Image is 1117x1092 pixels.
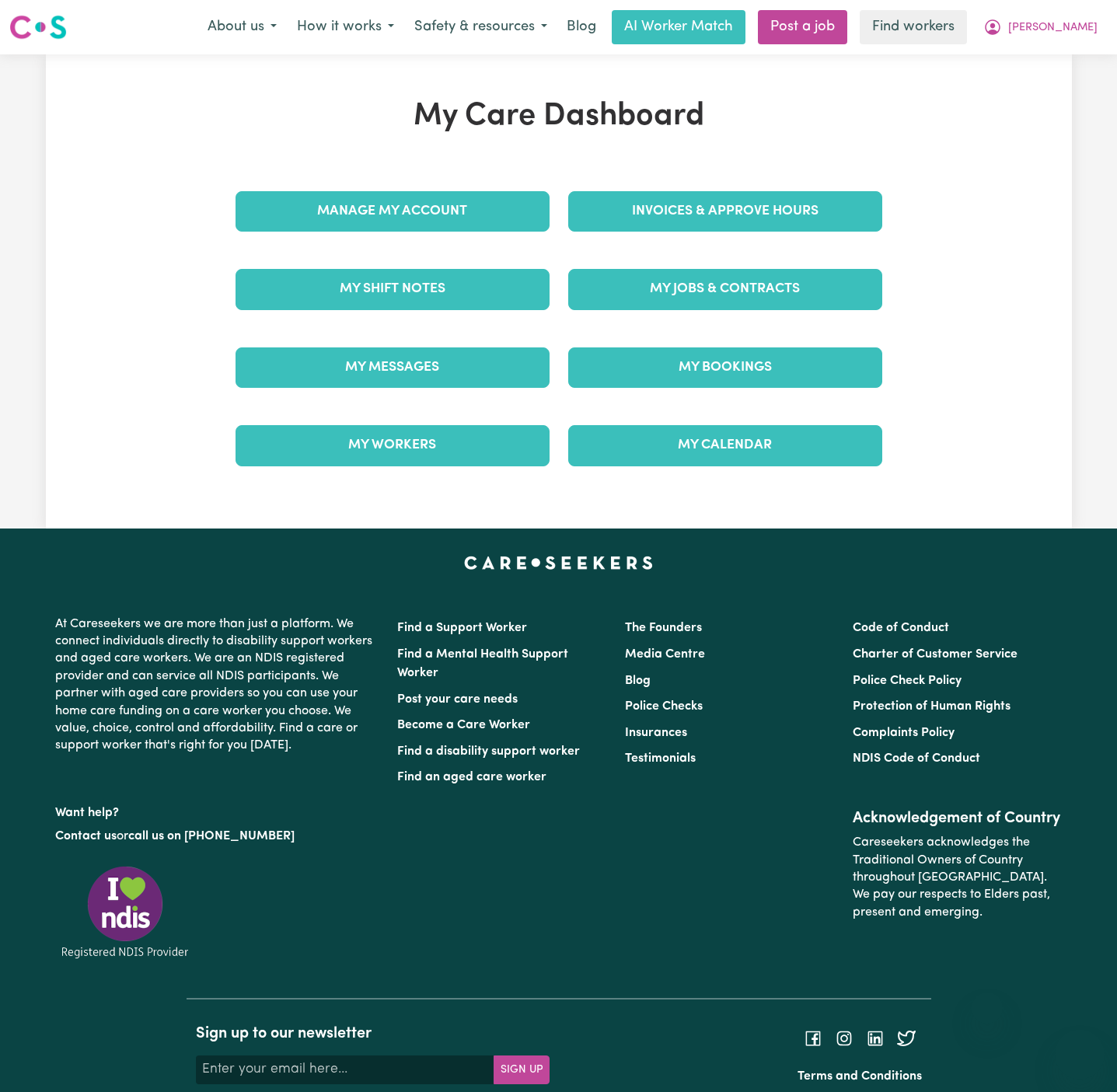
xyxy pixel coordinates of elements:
[9,9,67,45] a: Careseekers logo
[568,269,882,309] a: My Jobs & Contracts
[853,727,955,739] a: Complaints Policy
[625,648,705,661] a: Media Centre
[9,13,67,41] img: Careseekers logo
[804,1031,822,1044] a: Follow Careseekers on Facebook
[236,347,550,388] a: My Messages
[568,425,882,466] a: My Calendar
[404,11,557,44] button: Safety & resources
[758,10,847,44] a: Post a job
[236,269,550,309] a: My Shift Notes
[853,809,1062,828] h2: Acknowledgement of Country
[397,648,568,679] a: Find a Mental Health Support Worker
[494,1055,550,1083] button: Subscribe
[128,830,295,843] a: call us on [PHONE_NUMBER]
[55,609,379,761] p: At Careseekers we are more than just a platform. We connect individuals directly to disability su...
[397,719,530,731] a: Become a Care Worker
[1055,1030,1105,1080] iframe: Button to launch messaging window
[835,1031,853,1044] a: Follow Careseekers on Instagram
[55,798,379,822] p: Want help?
[196,1024,550,1043] h2: Sign up to our newsletter
[55,830,117,843] a: Contact us
[397,693,518,706] a: Post your care needs
[866,1031,885,1044] a: Follow Careseekers on LinkedIn
[625,727,687,739] a: Insurances
[197,11,287,44] button: About us
[557,10,606,44] a: Blog
[853,622,949,634] a: Code of Conduct
[853,700,1011,713] a: Protection of Human Rights
[397,771,546,783] a: Find an aged care worker
[853,752,980,765] a: NDIS Code of Conduct
[196,1055,494,1083] input: Enter your email here...
[1008,19,1098,37] span: [PERSON_NAME]
[236,191,550,232] a: Manage My Account
[612,10,745,44] a: AI Worker Match
[55,822,379,851] p: or
[973,11,1108,44] button: My Account
[236,425,550,466] a: My Workers
[625,622,702,634] a: The Founders
[853,648,1018,661] a: Charter of Customer Service
[860,10,967,44] a: Find workers
[568,191,882,232] a: Invoices & Approve Hours
[798,1070,922,1083] a: Terms and Conditions
[226,98,892,135] h1: My Care Dashboard
[287,11,404,44] button: How it works
[853,828,1062,927] p: Careseekers acknowledges the Traditional Owners of Country throughout [GEOGRAPHIC_DATA]. We pay o...
[625,700,703,713] a: Police Checks
[625,675,651,687] a: Blog
[853,675,962,687] a: Police Check Policy
[568,347,882,388] a: My Bookings
[464,556,653,569] a: Careseekers home page
[625,752,696,765] a: Testimonials
[897,1031,916,1044] a: Follow Careseekers on Twitter
[55,863,195,961] img: Registered NDIS provider
[397,622,527,634] a: Find a Support Worker
[397,745,580,758] a: Find a disability support worker
[972,993,1003,1024] iframe: Close message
